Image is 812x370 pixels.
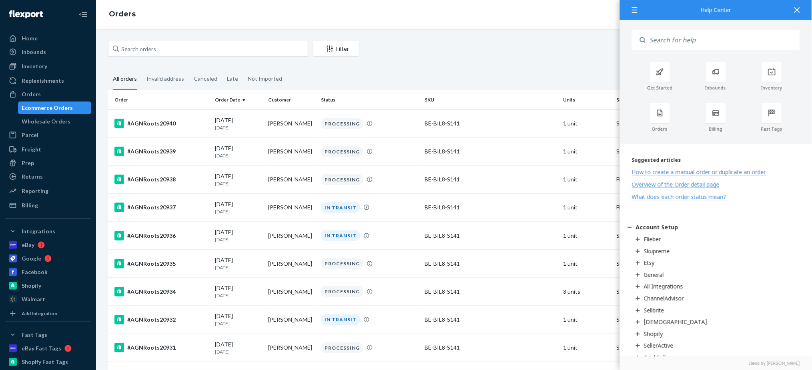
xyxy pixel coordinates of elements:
[560,137,614,165] td: 1 unit
[644,306,664,314] div: Sellbrite
[560,306,614,334] td: 1 unit
[425,119,557,127] div: BE-BIL8-S141
[560,222,614,250] td: 1 unit
[425,260,557,268] div: BE-BIL8-S141
[22,173,43,181] div: Returns
[22,90,41,98] div: Orders
[688,85,744,91] div: Inbounds
[114,203,209,212] div: #AGNRoots20937
[5,60,91,73] a: Inventory
[265,250,318,278] td: [PERSON_NAME]
[5,185,91,197] a: Reporting
[114,119,209,128] div: #AGNRoots20940
[644,235,661,243] div: Flieber
[22,104,73,112] div: Ecommerce Orders
[227,68,238,89] div: Late
[5,88,91,101] a: Orders
[22,145,41,153] div: Freight
[616,175,714,183] p: Flexpedited
[18,115,92,128] a: Wholesale Orders
[744,85,800,91] div: Inventory
[215,264,262,271] p: [DATE]
[646,30,800,50] input: Search
[560,278,614,306] td: 3 units
[215,284,262,299] div: [DATE]
[212,90,265,109] th: Order Date
[425,288,557,296] div: BE-BIL8-S141
[215,172,262,187] div: [DATE]
[321,258,363,269] div: PROCESSING
[632,181,720,188] div: Overview of the Order detail page
[265,109,318,137] td: [PERSON_NAME]
[114,287,209,296] div: #AGNRoots20934
[616,316,714,324] p: Standard
[215,180,262,187] p: [DATE]
[215,144,262,159] div: [DATE]
[644,330,663,338] div: Shopify
[644,342,674,349] div: SellerActive
[318,90,421,109] th: Status
[215,292,262,299] p: [DATE]
[5,46,91,58] a: Inbounds
[644,271,664,278] div: General
[215,348,262,355] p: [DATE]
[114,259,209,269] div: #AGNRoots20935
[22,62,47,70] div: Inventory
[632,157,681,163] span: Suggested articles
[632,168,766,176] div: How to create a manual order or duplicate an order
[108,90,212,109] th: Order
[114,231,209,241] div: #AGNRoots20936
[422,90,560,109] th: SKU
[560,109,614,137] td: 1 unit
[215,228,262,243] div: [DATE]
[321,118,363,129] div: PROCESSING
[425,316,557,324] div: BE-BIL8-S141
[5,143,91,156] a: Freight
[632,7,800,13] div: Help Center
[22,77,64,85] div: Replenishments
[616,203,714,211] p: Flexpedited
[22,34,38,42] div: Home
[644,294,684,302] div: ChannelAdvisor
[114,315,209,324] div: #AGNRoots20932
[425,232,557,240] div: BE-BIL8-S141
[265,306,318,334] td: [PERSON_NAME]
[5,356,91,368] a: Shopify Fast Tags
[265,278,318,306] td: [PERSON_NAME]
[5,328,91,341] button: Fast Tags
[22,344,61,352] div: eBay Fast Tags
[265,222,318,250] td: [PERSON_NAME]
[644,282,683,290] div: All Integrations
[616,288,714,296] p: Standard
[632,85,688,91] div: Get Started
[248,68,282,89] div: Not Imported
[22,187,48,195] div: Reporting
[22,310,57,317] div: Add Integration
[313,41,359,57] button: Filter
[321,342,363,353] div: PROCESSING
[5,170,91,183] a: Returns
[22,255,41,263] div: Google
[632,126,688,132] div: Orders
[22,48,46,56] div: Inbounds
[616,344,714,352] p: Standard
[560,334,614,362] td: 1 unit
[321,202,360,213] div: IN TRANSIT
[560,193,614,221] td: 1 unit
[22,117,71,125] div: Wholesale Orders
[215,236,262,243] p: [DATE]
[5,342,91,355] a: eBay Fast Tags
[109,10,136,18] a: Orders
[22,358,68,366] div: Shopify Fast Tags
[215,152,262,159] p: [DATE]
[688,126,744,132] div: Billing
[215,200,262,215] div: [DATE]
[114,147,209,156] div: #AGNRoots20939
[5,239,91,251] a: eBay
[265,193,318,221] td: [PERSON_NAME]
[425,175,557,183] div: BE-BIL8-S141
[114,343,209,352] div: #AGNRoots20931
[5,252,91,265] a: Google
[22,282,41,290] div: Shopify
[425,203,557,211] div: BE-BIL8-S141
